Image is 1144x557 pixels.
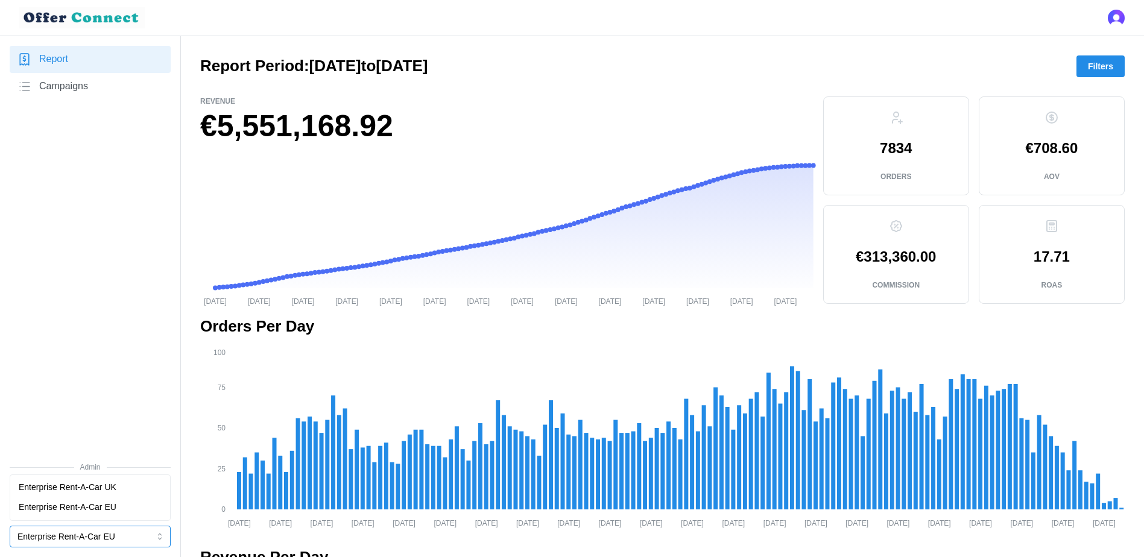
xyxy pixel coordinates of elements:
span: Change Merchant [10,507,171,518]
tspan: [DATE] [599,518,622,527]
p: 17.71 [1034,250,1070,264]
span: Filters [1088,56,1113,77]
tspan: [DATE] [887,518,910,527]
tspan: [DATE] [335,297,358,306]
a: Manage Merchant [10,473,171,500]
p: €708.60 [1026,141,1078,156]
tspan: [DATE] [557,518,580,527]
button: Filters [1076,55,1125,77]
p: 7834 [880,141,912,156]
p: AOV [1044,172,1060,182]
tspan: [DATE] [475,518,498,527]
tspan: [DATE] [1052,518,1075,527]
a: Campaigns [10,73,171,100]
span: Campaigns [39,79,88,94]
a: Report [10,46,171,73]
tspan: [DATE] [379,297,402,306]
span: Report [39,52,68,67]
img: 's logo [1108,10,1125,27]
tspan: [DATE] [393,518,416,527]
h2: Report Period: [DATE] to [DATE] [200,55,428,77]
tspan: [DATE] [681,518,704,527]
h2: Orders Per Day [200,316,1125,337]
tspan: 25 [218,465,226,473]
tspan: [DATE] [722,518,745,527]
tspan: 0 [221,505,226,514]
p: Enterprise Rent-A-Car UK [19,481,116,494]
tspan: 50 [218,424,226,432]
tspan: [DATE] [763,518,786,527]
tspan: [DATE] [467,297,490,306]
p: Enterprise Rent-A-Car EU [19,501,116,514]
tspan: [DATE] [845,518,868,527]
tspan: [DATE] [248,297,271,306]
tspan: [DATE] [686,297,709,306]
p: Orders [880,172,911,182]
tspan: [DATE] [730,297,753,306]
p: ROAS [1041,280,1063,291]
tspan: [DATE] [269,518,292,527]
p: €313,360.00 [856,250,936,264]
tspan: [DATE] [1093,518,1116,527]
tspan: [DATE] [423,297,446,306]
tspan: [DATE] [204,297,227,306]
tspan: [DATE] [774,297,797,306]
tspan: [DATE] [311,518,333,527]
tspan: [DATE] [969,518,992,527]
p: Commission [872,280,920,291]
tspan: [DATE] [640,518,663,527]
button: Open user button [1108,10,1125,27]
p: Revenue [200,96,814,107]
tspan: [DATE] [804,518,827,527]
tspan: [DATE] [599,297,622,306]
span: Admin [10,462,171,473]
tspan: [DATE] [511,297,534,306]
tspan: [DATE] [352,518,374,527]
tspan: [DATE] [555,297,578,306]
tspan: 75 [218,383,226,392]
tspan: 100 [213,348,226,356]
button: Enterprise Rent-A-Car EU [10,526,171,547]
tspan: [DATE] [928,518,951,527]
h1: €5,551,168.92 [200,107,814,146]
tspan: [DATE] [228,518,251,527]
tspan: [DATE] [434,518,457,527]
tspan: [DATE] [292,297,315,306]
tspan: [DATE] [1010,518,1033,527]
tspan: [DATE] [516,518,539,527]
img: loyalBe Logo [19,7,145,28]
tspan: [DATE] [642,297,665,306]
